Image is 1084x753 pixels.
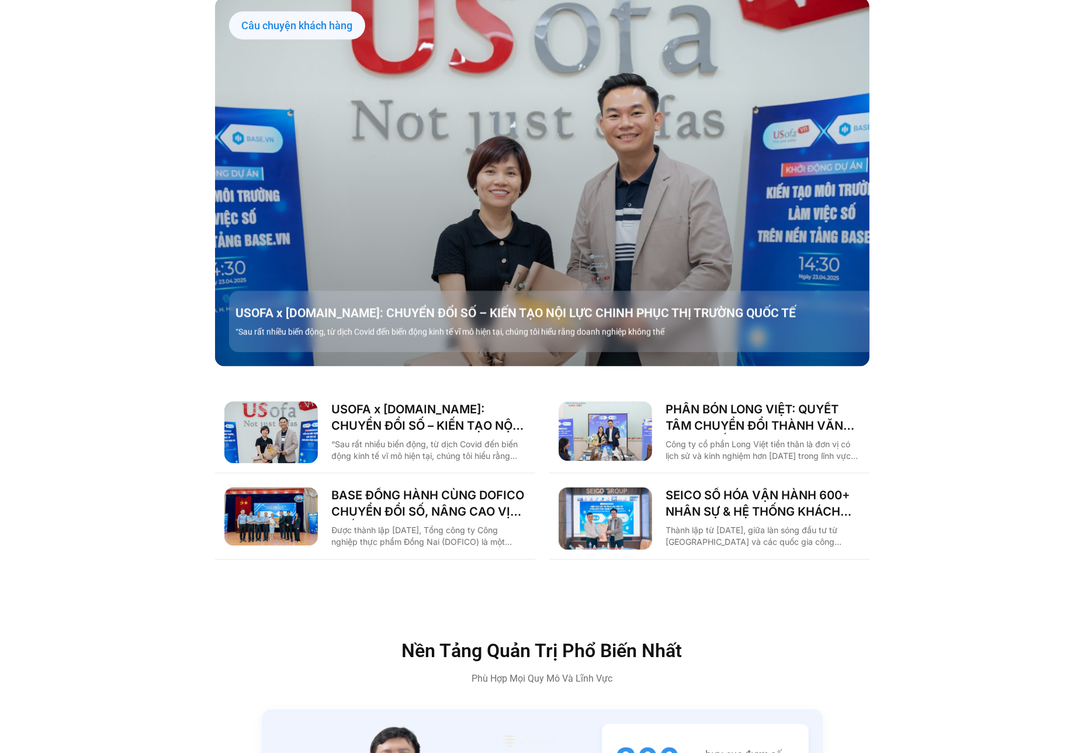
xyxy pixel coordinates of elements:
a: PHÂN BÓN LONG VIỆT: QUYẾT TÂM CHUYỂN ĐỔI THÀNH VĂN PHÒNG SỐ, GIẢM CÁC THỦ TỤC GIẤY TỜ [666,402,860,434]
p: Công ty cổ phần Long Việt tiền thân là đơn vị có lịch sử và kinh nghiệm hơn [DATE] trong lĩnh vực... [666,439,860,462]
p: “Sau rất nhiều biến động, từ dịch Covid đến biến động kinh tế vĩ mô hiện tại, chúng tôi hiểu rằng... [236,326,877,338]
a: BASE ĐỒNG HÀNH CÙNG DOFICO CHUYỂN ĐỔI SỐ, NÂNG CAO VỊ THẾ DOANH NGHIỆP VIỆT [332,488,526,520]
p: Được thành lập [DATE], Tổng công ty Công nghiệp thực phẩm Đồng Nai (DOFICO) là một trong những tổ... [332,525,526,548]
p: Phù Hợp Mọi Quy Mô Và Lĩnh Vực [294,672,791,686]
p: Thành lập từ [DATE], giữa làn sóng đầu tư từ [GEOGRAPHIC_DATA] và các quốc gia công nghiệp phát t... [666,525,860,548]
a: SEICO SỐ HÓA VẬN HÀNH 600+ NHÂN SỰ & HỆ THỐNG KHÁCH HÀNG CÙNG [DOMAIN_NAME] [666,488,860,520]
div: Câu chuyện khách hàng [229,12,365,40]
a: USOFA x [DOMAIN_NAME]: CHUYỂN ĐỔI SỐ – KIẾN TẠO NỘI LỰC CHINH PHỤC THỊ TRƯỜNG QUỐC TẾ [236,305,877,322]
p: “Sau rất nhiều biến động, từ dịch Covid đến biến động kinh tế vĩ mô hiện tại, chúng tôi hiểu rằng... [332,439,526,462]
a: USOFA x [DOMAIN_NAME]: CHUYỂN ĐỔI SỐ – KIẾN TẠO NỘI LỰC CHINH PHỤC THỊ TRƯỜNG QUỐC TẾ [332,402,526,434]
h2: Nền Tảng Quản Trị Phổ Biến Nhất [294,642,791,661]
